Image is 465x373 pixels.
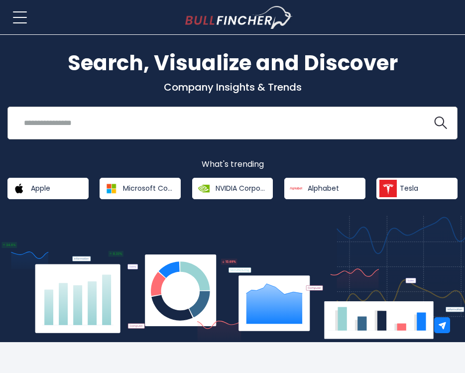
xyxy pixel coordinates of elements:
[192,178,273,199] a: NVIDIA Corporation
[100,178,181,199] a: Microsoft Corporation
[400,184,418,193] span: Tesla
[7,159,458,170] p: What's trending
[7,81,458,94] p: Company Insights & Trends
[216,184,266,193] span: NVIDIA Corporation
[185,6,293,29] img: Bullfincher logo
[185,6,292,29] a: Go to homepage
[7,178,89,199] a: Apple
[123,184,174,193] span: Microsoft Corporation
[284,178,365,199] a: Alphabet
[7,47,458,79] h1: Search, Visualize and Discover
[434,117,447,129] img: search icon
[31,184,50,193] span: Apple
[308,184,339,193] span: Alphabet
[376,178,458,199] a: Tesla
